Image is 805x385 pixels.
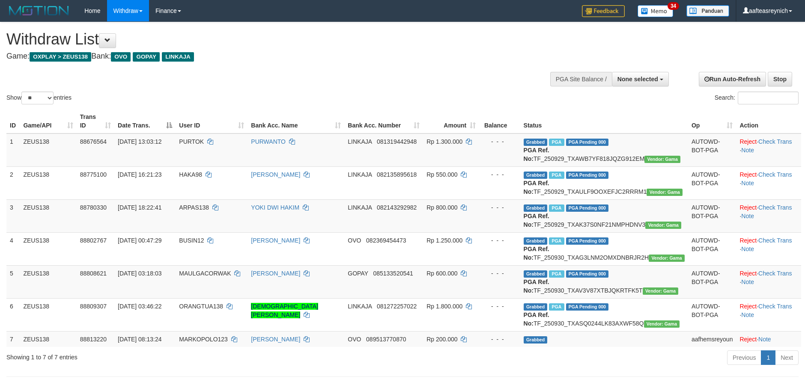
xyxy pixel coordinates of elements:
span: 88813220 [80,336,107,343]
td: ZEUS138 [20,232,76,265]
td: TF_250930_TXASQ0244LK83AXWF58Q [520,298,688,331]
span: Grabbed [524,270,548,278]
span: PGA Pending [566,204,609,212]
span: Rp 550.000 [426,171,457,178]
td: ZEUS138 [20,298,76,331]
label: Search: [715,92,799,104]
span: Rp 600.000 [426,270,457,277]
b: PGA Ref. No: [524,147,549,162]
td: AUTOWD-BOT-PGA [688,232,736,265]
a: Note [758,336,771,343]
span: Vendor URL: https://trx31.1velocity.biz [644,320,680,328]
div: Showing 1 to 7 of 7 entries [6,349,329,361]
a: Run Auto-Refresh [699,72,766,86]
td: ZEUS138 [20,166,76,199]
span: GOPAY [348,270,368,277]
td: ZEUS138 [20,265,76,298]
td: · · [736,232,801,265]
th: Bank Acc. Number: activate to sort column ascending [344,109,423,133]
td: 1 [6,133,20,167]
span: Copy 082369454473 to clipboard [366,237,406,244]
span: Vendor URL: https://trx31.1velocity.biz [644,156,680,163]
td: aafhemsreyoun [688,331,736,347]
b: PGA Ref. No: [524,246,549,261]
b: PGA Ref. No: [524,311,549,327]
td: TF_250930_TXAG3LNM2OMXDNBRJR2H [520,232,688,265]
span: [DATE] 18:22:41 [118,204,161,211]
div: - - - [483,170,516,179]
span: Copy 082135895618 to clipboard [377,171,417,178]
span: Vendor URL: https://trx31.1velocity.biz [649,255,685,262]
a: PURWANTO [251,138,286,145]
span: Rp 1.250.000 [426,237,462,244]
img: Button%20Memo.svg [638,5,674,17]
span: GOPAY [133,52,160,62]
span: LINKAJA [348,171,372,178]
div: - - - [483,236,516,245]
td: 6 [6,298,20,331]
a: [PERSON_NAME] [251,171,300,178]
span: Grabbed [524,139,548,146]
span: MAULGACORWAK [179,270,231,277]
td: · · [736,265,801,298]
td: AUTOWD-BOT-PGA [688,133,736,167]
a: Reject [739,204,757,211]
th: Op: activate to sort column ascending [688,109,736,133]
th: Game/API: activate to sort column ascending [20,109,76,133]
a: Note [741,278,754,285]
a: Reject [739,303,757,310]
th: User ID: activate to sort column ascending [176,109,247,133]
span: ORANGTUA138 [179,303,223,310]
th: Action [736,109,801,133]
span: OVO [348,237,361,244]
span: PGA Pending [566,172,609,179]
td: 5 [6,265,20,298]
span: Vendor URL: https://trx31.1velocity.biz [647,189,683,196]
span: PGA Pending [566,303,609,311]
span: BUSIN12 [179,237,204,244]
span: 88802767 [80,237,107,244]
span: OVO [348,336,361,343]
span: Copy 089513770870 to clipboard [366,336,406,343]
span: OXPLAY > ZEUS138 [30,52,91,62]
select: Showentries [21,92,54,104]
a: Reject [739,171,757,178]
span: Copy 085133520541 to clipboard [373,270,413,277]
span: Rp 800.000 [426,204,457,211]
a: [DEMOGRAPHIC_DATA][PERSON_NAME] [251,303,318,318]
span: MARKOPOLO123 [179,336,228,343]
th: Amount: activate to sort column ascending [423,109,479,133]
th: ID [6,109,20,133]
div: PGA Site Balance / [550,72,612,86]
a: Reject [739,237,757,244]
span: 88809307 [80,303,107,310]
h4: Game: Bank: [6,52,528,61]
td: · · [736,133,801,167]
a: Previous [727,350,761,365]
span: LINKAJA [348,204,372,211]
div: - - - [483,335,516,344]
td: ZEUS138 [20,133,76,167]
span: ARPAS138 [179,204,209,211]
td: · [736,331,801,347]
td: · · [736,298,801,331]
a: Note [741,246,754,252]
span: 88808621 [80,270,107,277]
span: Rp 1.300.000 [426,138,462,145]
a: Reject [739,270,757,277]
span: 88775100 [80,171,107,178]
a: Check Trans [758,204,792,211]
td: 4 [6,232,20,265]
img: MOTION_logo.png [6,4,72,17]
h1: Withdraw List [6,31,528,48]
b: PGA Ref. No: [524,278,549,294]
span: Grabbed [524,336,548,344]
b: PGA Ref. No: [524,180,549,195]
td: TF_250930_TXAV3V87XTBJQKRTFK5T [520,265,688,298]
span: Marked by aafsreyleap [549,237,564,245]
th: Date Trans.: activate to sort column descending [114,109,176,133]
span: [DATE] 03:18:03 [118,270,161,277]
a: YOKI DWI HAKIM [251,204,299,211]
td: ZEUS138 [20,199,76,232]
a: Reject [739,336,757,343]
